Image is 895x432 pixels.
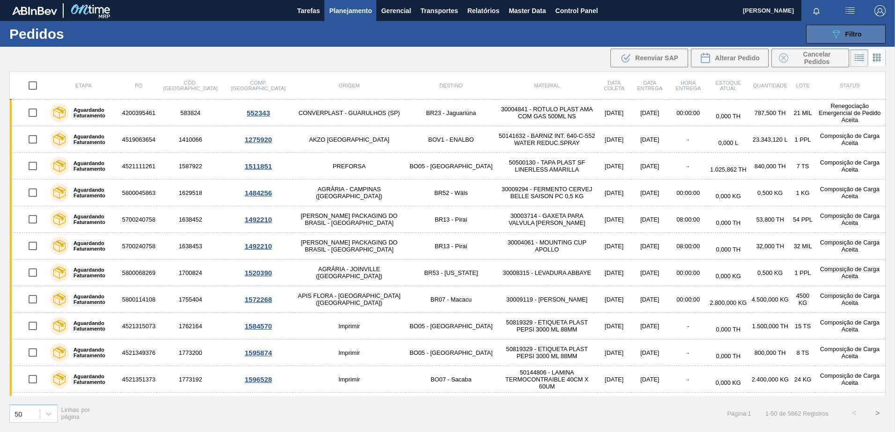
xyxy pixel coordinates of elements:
[715,54,760,62] span: Alterar Pedido
[121,313,157,339] td: 4521315073
[10,339,886,366] a: Aguardando Faturamento45213493761773200ImprimirBO05 - [GEOGRAPHIC_DATA]50819329 - ETIQUETA PLAST ...
[796,83,809,88] span: Lote
[753,83,787,88] span: Quantidade
[406,126,497,153] td: BOV1 - ENALBO
[771,49,849,67] button: Cancelar Pedidos
[293,339,406,366] td: Imprimir
[69,267,117,278] label: Aguardando Faturamento
[631,100,669,126] td: [DATE]
[669,180,708,206] td: 00:00:00
[814,180,886,206] td: Composição de Carga Aceita
[12,7,57,15] img: TNhmsLtSVTkK8tSr43FrP2fwEKptu5GPRR3wAAAABJRU5ErkJggg==
[791,339,814,366] td: 8 TS
[631,206,669,233] td: [DATE]
[293,313,406,339] td: Imprimir
[868,49,886,67] div: Visão em Cards
[597,286,631,313] td: [DATE]
[610,49,688,67] div: Reenviar SAP
[121,180,157,206] td: 5800045863
[69,347,117,358] label: Aguardando Faturamento
[121,233,157,259] td: 5700240758
[716,113,741,120] span: 0,000 TH
[669,393,708,419] td: -
[157,126,224,153] td: 1410066
[496,206,597,233] td: 30003714 - GAXETA PARA VALVULA [PERSON_NAME]
[597,339,631,366] td: [DATE]
[631,286,669,313] td: [DATE]
[69,320,117,331] label: Aguardando Faturamento
[597,313,631,339] td: [DATE]
[157,393,224,419] td: 1778310
[840,83,859,88] span: Status
[727,410,751,417] span: Página : 1
[791,286,814,313] td: 4500 KG
[710,299,747,306] span: 2.800,000 KG
[338,83,359,88] span: Origem
[157,206,224,233] td: 1638452
[749,393,791,419] td: 1.400,000 KG
[669,153,708,180] td: -
[9,29,149,39] h1: Pedidos
[69,294,117,305] label: Aguardando Faturamento
[874,5,886,16] img: Logout
[10,206,886,233] a: Aguardando Faturamento57002407581638452[PERSON_NAME] PACKAGING DO BRASIL - [GEOGRAPHIC_DATA]BR13 ...
[406,233,497,259] td: BR13 - Piraí
[157,100,224,126] td: 583824
[806,25,886,43] button: Filtro
[15,410,22,418] div: 50
[814,100,886,126] td: Renegociação Emergencial de Pedido Aceita
[844,5,856,16] img: userActions
[10,180,886,206] a: Aguardando Faturamento58000458631629518AGRÁRIA - CAMPINAS ([GEOGRAPHIC_DATA])BR52 - Wäls30009294 ...
[10,393,886,419] a: Aguardando Faturamento45213513681778310ImprimirBO03 - [GEOGRAPHIC_DATA][PERSON_NAME]50817147 - TE...
[75,83,92,88] span: Etapa
[496,286,597,313] td: 30009119 - [PERSON_NAME]
[814,259,886,286] td: Composição de Carga Aceita
[293,286,406,313] td: APIS FLORA - [GEOGRAPHIC_DATA] ([GEOGRAPHIC_DATA])
[597,233,631,259] td: [DATE]
[157,180,224,206] td: 1629518
[866,402,889,425] button: >
[121,100,157,126] td: 4200395461
[69,160,117,172] label: Aguardando Faturamento
[791,126,814,153] td: 1 PPL
[293,180,406,206] td: AGRÁRIA - CAMPINAS ([GEOGRAPHIC_DATA])
[791,180,814,206] td: 1 KG
[406,259,497,286] td: BR53 - [US_STATE]
[637,80,662,91] span: Data entrega
[226,109,291,117] div: 552343
[710,166,746,173] span: 1.025,862 TH
[749,180,791,206] td: 0,500 KG
[597,180,631,206] td: [DATE]
[716,353,741,360] span: 0,000 TH
[496,313,597,339] td: 50819329 - ETIQUETA PLAST PEPSI 3000 ML 88MM
[749,366,791,393] td: 2.400,000 KG
[814,126,886,153] td: Composição de Carga Aceita
[631,313,669,339] td: [DATE]
[597,366,631,393] td: [DATE]
[406,180,497,206] td: BR52 - Wäls
[791,366,814,393] td: 24 KG
[69,187,117,198] label: Aguardando Faturamento
[496,259,597,286] td: 30008315 - LEVADURA ABBAYE
[69,240,117,252] label: Aguardando Faturamento
[814,366,886,393] td: Composição de Carga Aceita
[406,313,497,339] td: BO05 - [GEOGRAPHIC_DATA]
[814,286,886,313] td: Composição de Carga Aceita
[509,5,546,16] span: Master Data
[226,162,291,170] div: 1511851
[329,5,372,16] span: Planejamento
[69,374,117,385] label: Aguardando Faturamento
[631,180,669,206] td: [DATE]
[718,139,738,146] span: 0,000 L
[10,366,886,393] a: Aguardando Faturamento45213513731773192ImprimirBO07 - Sacaba50144806 - LAMINA TERMOCONTRAIBLE 40C...
[791,259,814,286] td: 1 PPL
[226,242,291,250] div: 1492210
[597,153,631,180] td: [DATE]
[749,313,791,339] td: 1.500,000 TH
[121,206,157,233] td: 5700240758
[10,286,886,313] a: Aguardando Faturamento58001141081755404APIS FLORA - [GEOGRAPHIC_DATA] ([GEOGRAPHIC_DATA])BR07 - M...
[604,80,624,91] span: Data coleta
[675,80,701,91] span: Hora Entrega
[791,393,814,419] td: 14 KG
[791,313,814,339] td: 15 TS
